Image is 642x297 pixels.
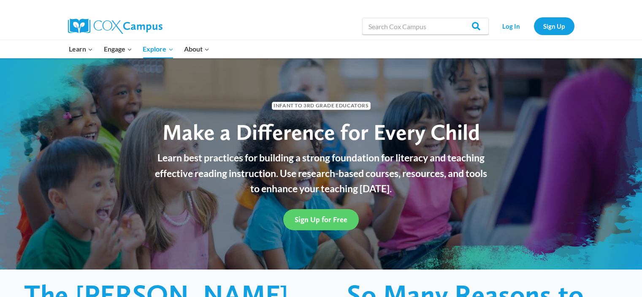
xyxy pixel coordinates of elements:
p: Learn best practices for building a strong foundation for literacy and teaching effective reading... [150,150,492,196]
span: Engage [104,44,132,54]
nav: Secondary Navigation [493,17,574,35]
span: Learn [69,44,93,54]
span: Sign Up for Free [295,215,347,224]
span: Infant to 3rd Grade Educators [272,102,371,110]
span: Make a Difference for Every Child [163,119,480,145]
img: Cox Campus [68,19,163,34]
span: About [184,44,209,54]
span: Explore [143,44,173,54]
nav: Primary Navigation [64,40,215,58]
a: Sign Up [534,17,574,35]
input: Search Cox Campus [362,18,489,35]
a: Sign Up for Free [283,209,359,230]
a: Log In [493,17,530,35]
